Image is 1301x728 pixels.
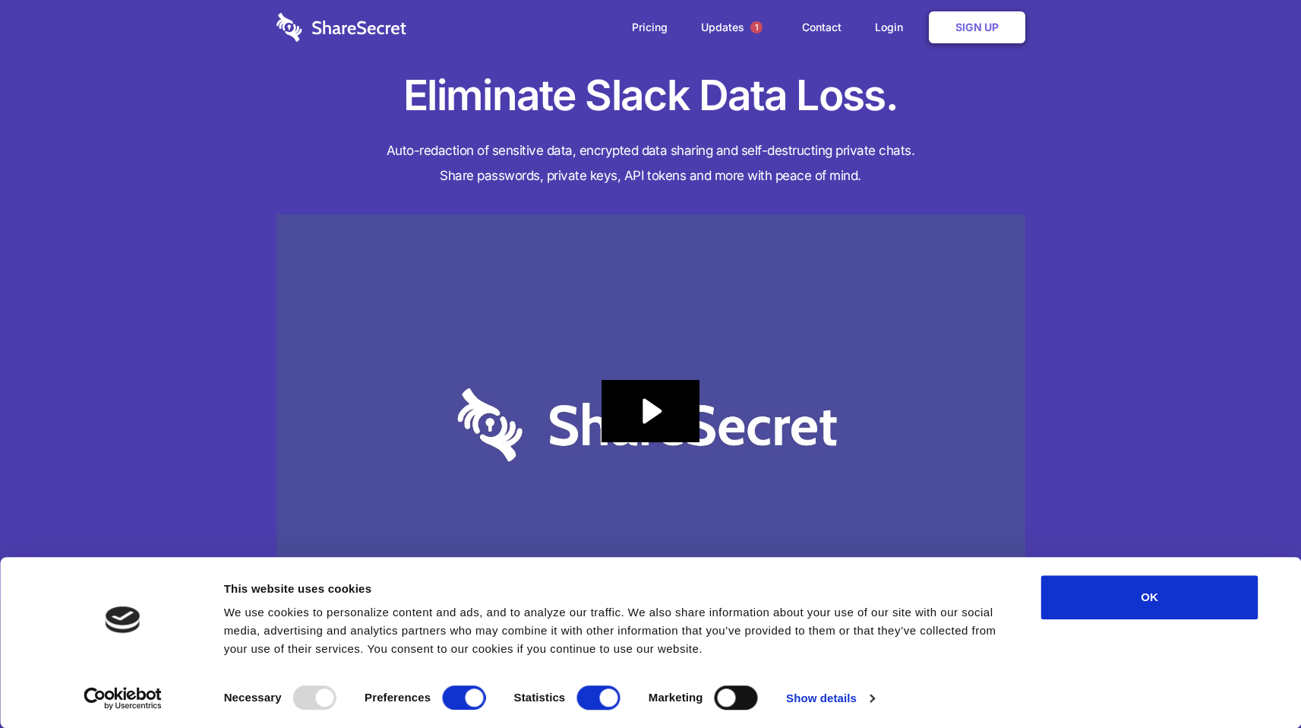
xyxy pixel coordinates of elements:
div: This website uses cookies [224,580,1007,598]
span: 1 [750,21,763,33]
strong: Marketing [649,691,703,704]
strong: Preferences [365,691,431,704]
a: Usercentrics Cookiebot - opens in a new window [56,687,189,710]
strong: Necessary [224,691,282,704]
img: logo [106,606,141,633]
legend: Consent Selection [223,679,224,680]
a: Pricing [617,4,683,51]
a: Show details [786,687,874,710]
button: Play Video: Sharesecret Slack Extension [602,380,699,442]
h4: Auto-redaction of sensitive data, encrypted data sharing and self-destructing private chats. Shar... [276,138,1025,188]
img: Sharesecret [276,214,1025,636]
button: OK [1041,575,1258,619]
strong: Statistics [514,691,566,704]
div: We use cookies to personalize content and ads, and to analyze our traffic. We also share informat... [224,603,1007,658]
a: Login [860,4,926,51]
a: Contact [787,4,857,51]
h1: Eliminate Slack Data Loss. [276,68,1025,123]
a: Sign Up [929,11,1025,43]
img: logo-wordmark-white-trans-d4663122ce5f474addd5e946df7df03e33cb6a1c49d2221995e7729f52c070b2.svg [276,13,406,42]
